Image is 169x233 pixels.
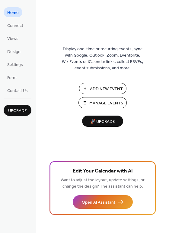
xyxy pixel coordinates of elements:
[8,108,27,114] span: Upgrade
[7,23,23,29] span: Connect
[7,10,19,16] span: Home
[7,36,18,42] span: Views
[4,20,27,30] a: Connect
[4,33,22,43] a: Views
[82,116,123,127] button: 🚀 Upgrade
[7,88,28,94] span: Contact Us
[90,86,123,92] span: Add New Event
[86,118,120,126] span: 🚀 Upgrade
[7,75,17,81] span: Form
[4,105,31,116] button: Upgrade
[79,83,126,94] button: Add New Event
[89,100,123,107] span: Manage Events
[4,72,20,82] a: Form
[61,176,145,191] span: Want to adjust the layout, update settings, or change the design? The assistant can help.
[4,7,22,17] a: Home
[7,62,23,68] span: Settings
[73,195,133,209] button: Open AI Assistant
[7,49,21,55] span: Design
[78,97,127,108] button: Manage Events
[62,46,143,71] span: Display one-time or recurring events, sync with Google, Outlook, Zoom, Eventbrite, Wix Events or ...
[4,59,27,69] a: Settings
[73,167,133,176] span: Edit Your Calendar with AI
[4,85,31,95] a: Contact Us
[82,199,115,206] span: Open AI Assistant
[4,46,24,56] a: Design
